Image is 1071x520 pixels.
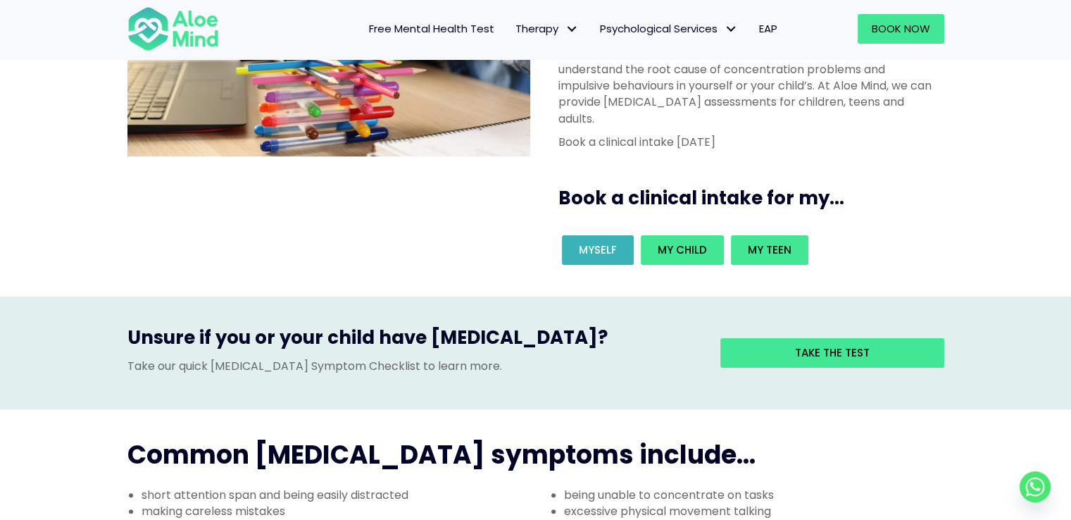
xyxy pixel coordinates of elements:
[759,21,777,36] span: EAP
[127,6,219,52] img: Aloe mind Logo
[1020,471,1051,502] a: Whatsapp
[589,14,749,44] a: Psychological ServicesPsychological Services: submenu
[564,487,958,503] li: being unable to concentrate on tasks
[127,358,699,374] p: Take our quick [MEDICAL_DATA] Symptom Checklist to learn more.
[872,21,930,36] span: Book Now
[721,19,741,39] span: Psychological Services: submenu
[558,45,936,127] p: A comprehensive [MEDICAL_DATA] assessment to finally understand the root cause of concentration p...
[358,14,505,44] a: Free Mental Health Test
[558,185,950,211] h3: Book a clinical intake for my...
[641,235,724,265] a: My child
[658,242,707,257] span: My child
[127,437,756,473] span: Common [MEDICAL_DATA] symptoms include...
[731,235,808,265] a: My teen
[558,232,936,268] div: Book an intake for my...
[562,235,634,265] a: Myself
[562,19,582,39] span: Therapy: submenu
[858,14,944,44] a: Book Now
[237,14,788,44] nav: Menu
[579,242,617,257] span: Myself
[369,21,494,36] span: Free Mental Health Test
[505,14,589,44] a: TherapyTherapy: submenu
[142,487,536,503] li: short attention span and being easily distracted
[558,134,936,150] p: Book a clinical intake [DATE]
[720,338,944,368] a: Take the test
[749,14,788,44] a: EAP
[127,325,699,357] h3: Unsure if you or your child have [MEDICAL_DATA]?
[748,242,791,257] span: My teen
[142,503,536,519] li: making careless mistakes
[600,21,738,36] span: Psychological Services
[795,345,870,360] span: Take the test
[564,503,958,519] li: excessive physical movement talking
[515,21,579,36] span: Therapy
